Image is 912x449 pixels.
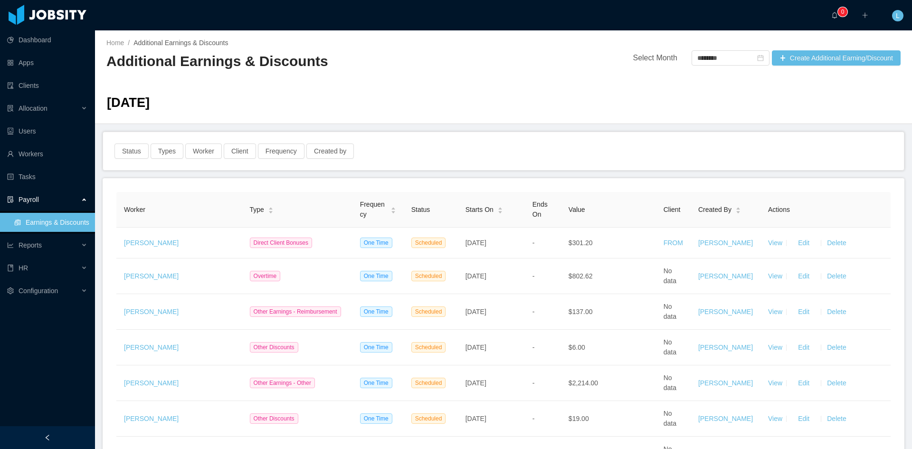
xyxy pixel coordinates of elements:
[569,379,598,387] span: $2,214.00
[19,264,28,272] span: HR
[862,12,868,19] i: icon: plus
[411,413,446,424] span: Scheduled
[258,143,304,159] button: Frequency
[360,306,392,317] span: One Time
[411,271,446,281] span: Scheduled
[772,50,901,66] button: icon: plusCreate Additional Earning/Discount
[735,206,741,209] i: icon: caret-up
[151,143,183,159] button: Types
[532,239,535,247] span: -
[825,411,848,426] button: Delete
[569,206,585,213] span: Value
[768,379,782,387] a: View
[250,378,315,388] span: Other Earnings - Other
[735,210,741,212] i: icon: caret-down
[360,378,392,388] span: One Time
[19,287,58,295] span: Configuration
[390,206,396,212] div: Sort
[185,143,222,159] button: Worker
[360,413,392,424] span: One Time
[768,239,782,247] a: View
[569,308,593,315] span: $137.00
[224,143,256,159] button: Client
[790,411,817,426] button: Edit
[19,105,47,112] span: Allocation
[664,239,683,247] a: FROM
[768,344,782,351] a: View
[124,415,179,422] a: [PERSON_NAME]
[7,144,87,163] a: icon: userWorkers
[497,206,503,212] div: Sort
[664,206,681,213] span: Client
[825,375,848,391] button: Delete
[360,200,387,220] span: Frequency
[128,39,130,47] span: /
[465,415,486,422] span: [DATE]
[569,272,593,280] span: $802.62
[698,415,753,422] a: [PERSON_NAME]
[360,238,392,248] span: One Time
[569,415,589,422] span: $19.00
[698,308,753,315] a: [PERSON_NAME]
[7,30,87,49] a: icon: pie-chartDashboard
[7,122,87,141] a: icon: robotUsers
[790,375,817,391] button: Edit
[838,7,847,17] sup: 0
[698,205,731,215] span: Created By
[757,55,764,61] i: icon: calendar
[411,238,446,248] span: Scheduled
[465,344,486,351] span: [DATE]
[698,239,753,247] a: [PERSON_NAME]
[124,239,179,247] a: [PERSON_NAME]
[7,105,14,112] i: icon: solution
[250,342,298,353] span: Other Discounts
[768,272,782,280] a: View
[7,265,14,271] i: icon: book
[825,235,848,250] button: Delete
[133,39,228,47] span: Additional Earnings & Discounts
[768,308,782,315] a: View
[114,143,149,159] button: Status
[390,206,396,209] i: icon: caret-up
[465,239,486,247] span: [DATE]
[831,12,838,19] i: icon: bell
[532,415,535,422] span: -
[664,303,676,320] span: No data
[411,306,446,317] span: Scheduled
[7,196,14,203] i: icon: file-protect
[124,206,145,213] span: Worker
[497,206,503,209] i: icon: caret-up
[664,338,676,356] span: No data
[7,287,14,294] i: icon: setting
[7,76,87,95] a: icon: auditClients
[896,10,900,21] span: L
[790,304,817,319] button: Edit
[497,210,503,212] i: icon: caret-down
[7,53,87,72] a: icon: appstoreApps
[465,379,486,387] span: [DATE]
[698,272,753,280] a: [PERSON_NAME]
[698,344,753,351] a: [PERSON_NAME]
[250,205,264,215] span: Type
[664,374,676,392] span: No data
[107,95,150,110] span: [DATE]
[569,239,593,247] span: $301.20
[7,167,87,186] a: icon: profileTasks
[250,413,298,424] span: Other Discounts
[124,379,179,387] a: [PERSON_NAME]
[124,272,179,280] a: [PERSON_NAME]
[306,143,354,159] button: Created by
[825,304,848,319] button: Delete
[532,272,535,280] span: -
[390,210,396,212] i: icon: caret-down
[698,379,753,387] a: [PERSON_NAME]
[19,241,42,249] span: Reports
[250,238,312,248] span: Direct Client Bonuses
[790,268,817,284] button: Edit
[790,340,817,355] button: Edit
[7,242,14,248] i: icon: line-chart
[465,205,494,215] span: Starts On
[825,340,848,355] button: Delete
[106,39,124,47] a: Home
[532,344,535,351] span: -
